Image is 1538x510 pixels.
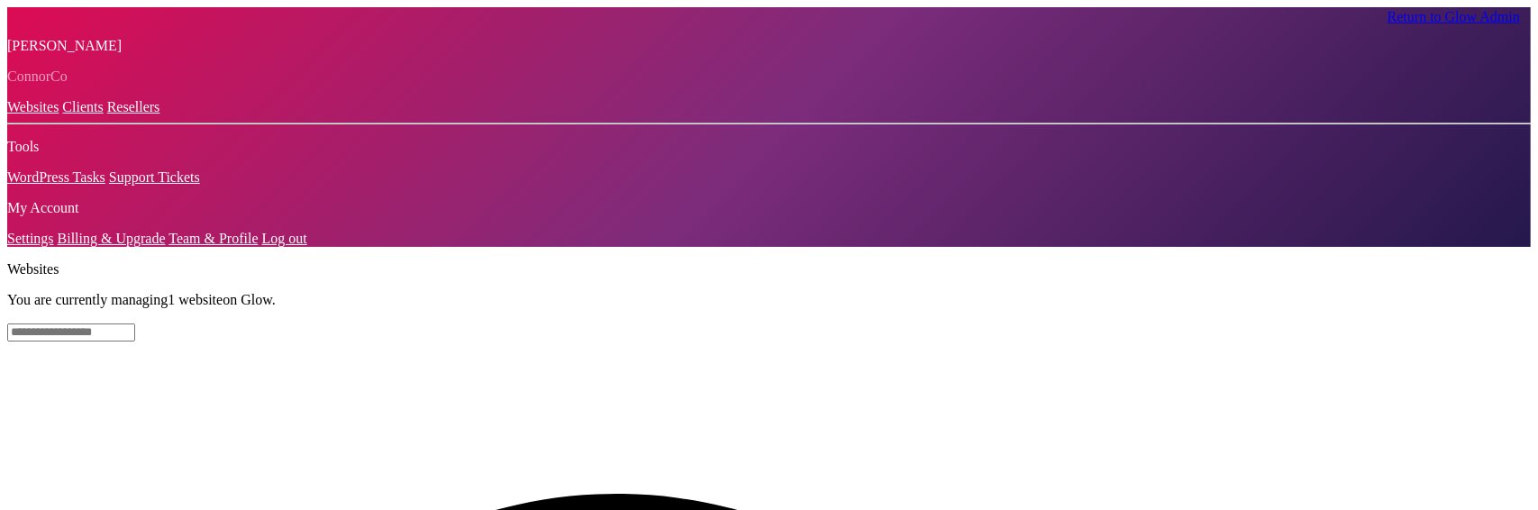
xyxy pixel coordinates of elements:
[7,261,1531,278] p: Websites
[7,200,1531,216] p: My Account
[7,292,1531,308] p: You are currently managing on Glow.
[7,139,1531,155] p: Tools
[262,231,307,246] a: Log out
[1388,9,1520,24] a: Return to Glow Admin
[7,231,54,246] a: Settings
[7,99,59,114] a: Websites
[62,99,103,114] a: Clients
[7,169,105,185] a: WordPress Tasks
[107,99,160,114] a: Resellers
[109,169,200,185] a: Support Tickets
[7,68,1531,85] p: ConnorCo
[168,231,258,246] a: Team & Profile
[58,231,166,246] a: Billing & Upgrade
[7,38,1531,54] p: [PERSON_NAME]
[168,292,223,307] span: 1 website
